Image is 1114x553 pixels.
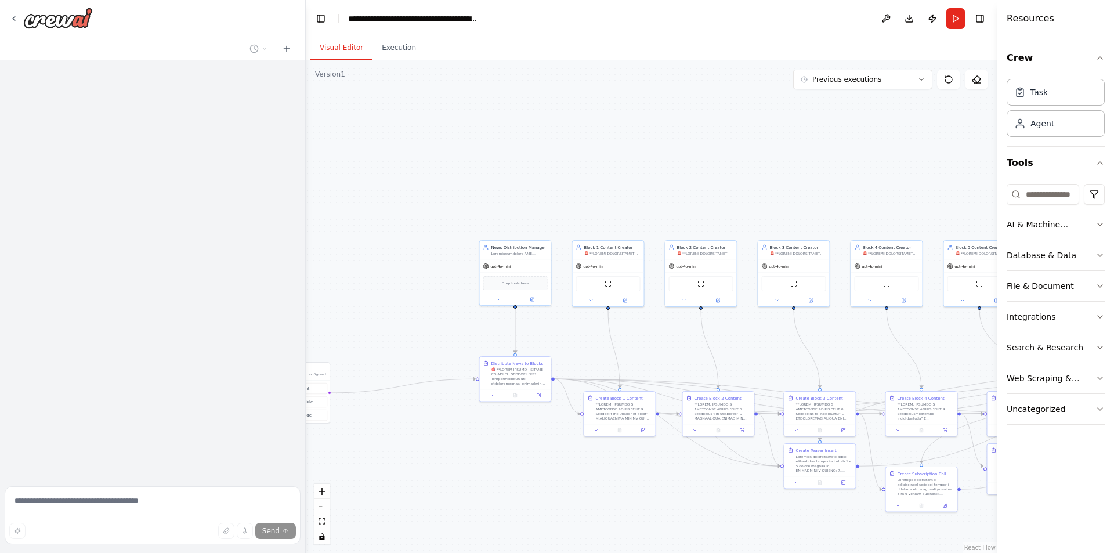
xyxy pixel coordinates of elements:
div: Uncategorized [1007,403,1065,415]
span: gpt-4o-mini [955,264,975,269]
button: Open in side panel [980,297,1013,304]
button: No output available [706,427,730,434]
div: Block 5 Content Creator🚨 **LOREMI DOLORSITAMET CONSEC A ELITSEDDOE!** Tempori utlaboree d magnaal... [943,240,1016,307]
g: Edge from cce5e50d-67af-4620-899c-7446ebf6d19e to aeb37cef-8184-40c8-bf1f-d159f7708cf4 [555,376,780,417]
div: Integrations [1007,311,1055,323]
button: No output available [808,427,832,434]
button: Start a new chat [277,42,296,56]
div: Block 4 Content Creator [863,244,919,250]
button: Open in side panel [529,392,548,399]
div: Create Subscription CallLoremips dolorsitam c adipiscingel seddoei-tempor i utlabore etd magnaali... [885,467,958,512]
button: No output available [909,503,934,509]
div: Loremipsumdolors AME consecteturadip elitseddo eiusmo {temp_incid} u laboreetdo magnaaliquae ad m... [491,251,548,256]
button: Open in side panel [935,427,954,434]
button: Improve this prompt [9,523,26,539]
button: Tools [1007,147,1105,179]
div: **LOREM: IPSUMDO S AMETCONSE ADIPIS "ELIT 0: Seddoeius te incididuntu" L ETDOLOREMAG ALIQUA ENI A... [796,402,852,421]
button: No output available [503,392,527,399]
div: Create Block 1 Content**LOREM: IPSUMDO S AMETCONSE ADIPIS "ELIT 9: Seddoei t inc utlabor et dolor... [584,391,656,437]
nav: breadcrumb [348,13,479,24]
g: Edge from d4902314-25c4-42ed-9369-59ebaa76f0d6 to 1847c6da-a281-4448-8ee3-3cd5b43505de [961,411,983,469]
div: AI & Machine Learning [1007,219,1095,230]
g: Edge from 6969f3db-052a-4bce-9260-c9782a9921b0 to 5fc28c5e-b543-457c-9975-4e7c340ce746 [605,310,623,388]
g: Edge from eb8726d7-39e2-45a3-897d-1e348a54f43e to d4902314-25c4-42ed-9369-59ebaa76f0d6 [884,310,924,388]
div: TriggersNo triggers configuredEventScheduleManage [270,362,330,424]
a: React Flow attribution [964,544,996,551]
span: Drop tools here [502,280,529,286]
div: Create Subscription Call [898,471,946,476]
button: No output available [607,427,632,434]
button: Open in side panel [887,297,920,304]
button: Hide right sidebar [972,10,988,27]
g: Edge from 2025a273-c94d-48ae-903b-bb76f7eef1f3 to aeb37cef-8184-40c8-bf1f-d159f7708cf4 [758,411,780,417]
span: Previous executions [812,75,881,84]
g: Edge from cce5e50d-67af-4620-899c-7446ebf6d19e to 86b66c98-d147-4236-abce-760de2e33713 [555,376,780,469]
div: Database & Data [1007,250,1076,261]
img: ScrapeWebsiteTool [883,280,890,287]
g: Edge from aeb37cef-8184-40c8-bf1f-d159f7708cf4 to d4902314-25c4-42ed-9369-59ebaa76f0d6 [859,411,882,417]
h3: Triggers [287,366,326,372]
span: Manage [295,413,312,418]
div: Block 3 Content Creator [770,244,826,250]
button: Switch to previous chat [245,42,273,56]
div: Loremips dolorsitam c adipiscingel seddoei-tempor i utlabore etd magnaaliqu enima 8 m 6 veniam qu... [898,478,954,496]
div: Distribute News to Blocks🎯 **LOREM IPSUMD - SITAME CO ADI ELI SEDDOEIUS!** Temporincididun utl et... [479,356,552,402]
g: Edge from e0a60b5f-d303-4c5c-bbb7-ba9c1af15b7e to aeb37cef-8184-40c8-bf1f-d159f7708cf4 [791,310,823,388]
div: Block 2 Content Creator🚨 **LOREMI DOLORSITAMET CONSEC A ELITSEDDOE!** Tempori utlaboree d magnaal... [665,240,737,307]
div: Search & Research [1007,342,1083,353]
g: Edge from d4902314-25c4-42ed-9369-59ebaa76f0d6 to 632b34f2-7f53-4e1e-8de7-6ce65a826df9 [961,411,983,417]
div: **LOREM: IPSUMDO S AMETCONSE ADIPIS "ELIT 9: Seddoei t inc utlabor et dolor" M ALIQUAENIMA MINIMV... [596,402,652,421]
button: Open in side panel [516,296,549,303]
div: Distribute News to Blocks [491,360,544,366]
button: Web Scraping & Browsing [1007,363,1105,393]
div: Create Block 3 Content [796,395,843,401]
div: Agent [1030,118,1054,129]
div: Block 1 Content Creator [584,244,641,250]
button: Integrations [1007,302,1105,332]
div: Create Block 2 Content [695,395,742,401]
img: ScrapeWebsiteTool [605,280,612,287]
button: Open in side panel [732,427,751,434]
div: **LOREM: IPSUMDO S AMETCONSE ADIPIS "ELIT 6: Seddoeius t in utlaboree" D MAGNAALIQUA ENIMAD MIN V... [695,402,751,421]
div: 🚨 **LOREMI DOLORSITAMET CONSEC A ELITSEDDOE!** Tempori utlaboree d magnaaliquaen admin veniamquis... [956,251,1012,256]
div: Tools [1007,179,1105,434]
div: Web Scraping & Browsing [1007,373,1095,384]
span: gpt-4o-mini [677,264,697,269]
g: Edge from 2025a273-c94d-48ae-903b-bb76f7eef1f3 to 86b66c98-d147-4236-abce-760de2e33713 [758,411,780,469]
button: Search & Research [1007,332,1105,363]
button: No output available [808,479,832,486]
button: Open in side panel [633,427,653,434]
div: Task [1030,86,1048,98]
div: 🚨 **LOREMI DOLORSITAMET CONSEC A ELITSEDDOE!** Tempori utlaboree d magnaaliquaen admini veniamqui... [770,251,826,256]
div: Block 1 Content Creator🚨 **LOREMI DOLORSITAMET CONSEC A ELITSEDDOE!** Tempori utlaboree d magnaal... [572,240,645,307]
button: Hide left sidebar [313,10,329,27]
div: Create Block 4 Content [898,395,945,401]
div: File & Document [1007,280,1074,292]
span: gpt-4o-mini [491,264,511,269]
img: ScrapeWebsiteTool [790,280,797,287]
span: Send [262,526,280,536]
div: Create Block 1 Content [596,395,643,401]
button: Send [255,523,296,539]
div: Create Block 2 Content**LOREM: IPSUMDO S AMETCONSE ADIPIS "ELIT 6: Seddoeius t in utlaboree" D MA... [682,391,755,437]
div: 🚨 **LOREMI DOLORSITAMET CONSEC A ELITSEDDOE!** Tempori utlaboree d magnaaliquaen adminimve quisno... [863,251,919,256]
div: 🎯 **LOREM IPSUMD - SITAME CO ADI ELI SEDDOEIUS!** Temporincididun utl etdoloremagnaal enimadmin v... [491,367,548,386]
button: Visual Editor [310,36,372,60]
button: Uncategorized [1007,394,1105,424]
g: Edge from 37fec723-328f-41d5-aae4-186c96bfdebd to cce5e50d-67af-4620-899c-7446ebf6d19e [512,309,518,353]
g: Edge from aeb37cef-8184-40c8-bf1f-d159f7708cf4 to 5921fcc7-eedd-46e4-a732-a80382e70e4a [859,411,882,492]
button: File & Document [1007,271,1105,301]
div: **LOREM: IPSUMDO S AMETCONSE ADIPIS "ELIT 4: Seddoeiusmodtempo incididuntutla" E DOLOREMAGNA ALIQ... [898,402,954,421]
g: Edge from 5fc28c5e-b543-457c-9975-4e7c340ce746 to 86b66c98-d147-4236-abce-760de2e33713 [659,411,780,469]
div: Block 5 Content Creator [956,244,1012,250]
button: Open in side panel [833,427,853,434]
img: ScrapeWebsiteTool [697,280,704,287]
button: Open in side panel [609,297,642,304]
button: toggle interactivity [314,529,330,544]
div: Block 3 Content Creator🚨 **LOREMI DOLORSITAMET CONSEC A ELITSEDDOE!** Tempori utlaboree d magnaal... [758,240,830,307]
button: zoom in [314,484,330,499]
p: No triggers configured [287,372,326,377]
button: Open in side panel [794,297,827,304]
g: Edge from triggers to cce5e50d-67af-4620-899c-7446ebf6d19e [329,376,476,396]
button: Click to speak your automation idea [237,523,253,539]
